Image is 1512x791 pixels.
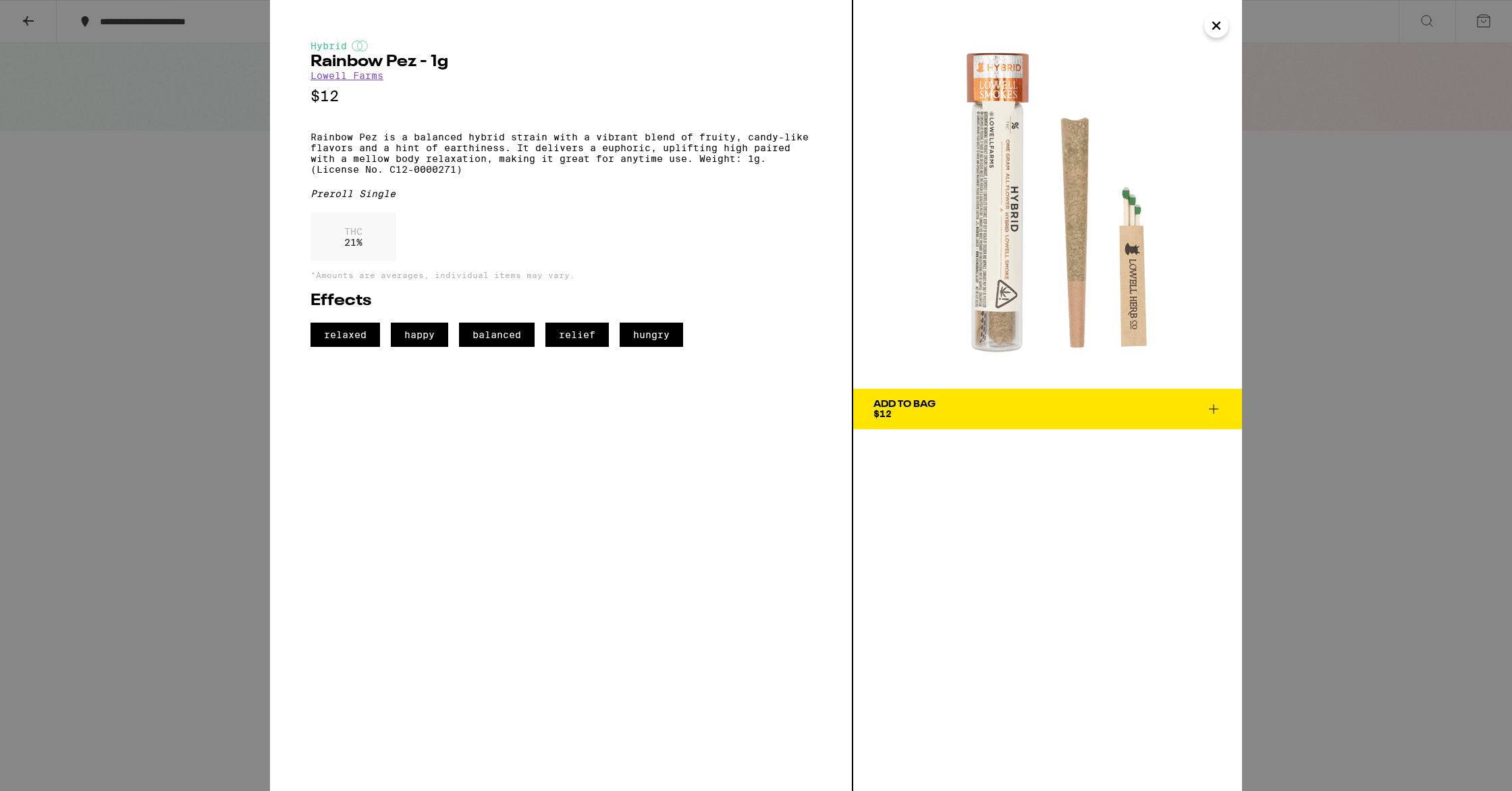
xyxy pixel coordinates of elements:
[352,40,368,51] img: hybridColor.svg
[853,389,1242,429] button: Add To Bag$12
[344,226,362,237] p: THC
[310,213,396,261] div: 21 %
[310,40,811,51] div: Hybrid
[459,323,535,347] span: balanced
[873,400,936,409] div: Add To Bag
[1204,13,1228,38] button: Close
[310,88,811,105] p: $12
[310,54,811,70] h2: Rainbow Pez - 1g
[310,70,383,81] a: Lowell Farms
[620,323,683,347] span: hungry
[310,271,811,279] p: *Amounts are averages, individual items may vary.
[310,132,811,175] p: Rainbow Pez is a balanced hybrid strain with a vibrant blend of fruity, candy-like flavors and a ...
[310,188,811,199] div: Preroll Single
[310,323,380,347] span: relaxed
[391,323,448,347] span: happy
[310,293,811,309] h2: Effects
[8,9,97,20] span: Hi. Need any help?
[545,323,609,347] span: relief
[873,408,892,419] span: $12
